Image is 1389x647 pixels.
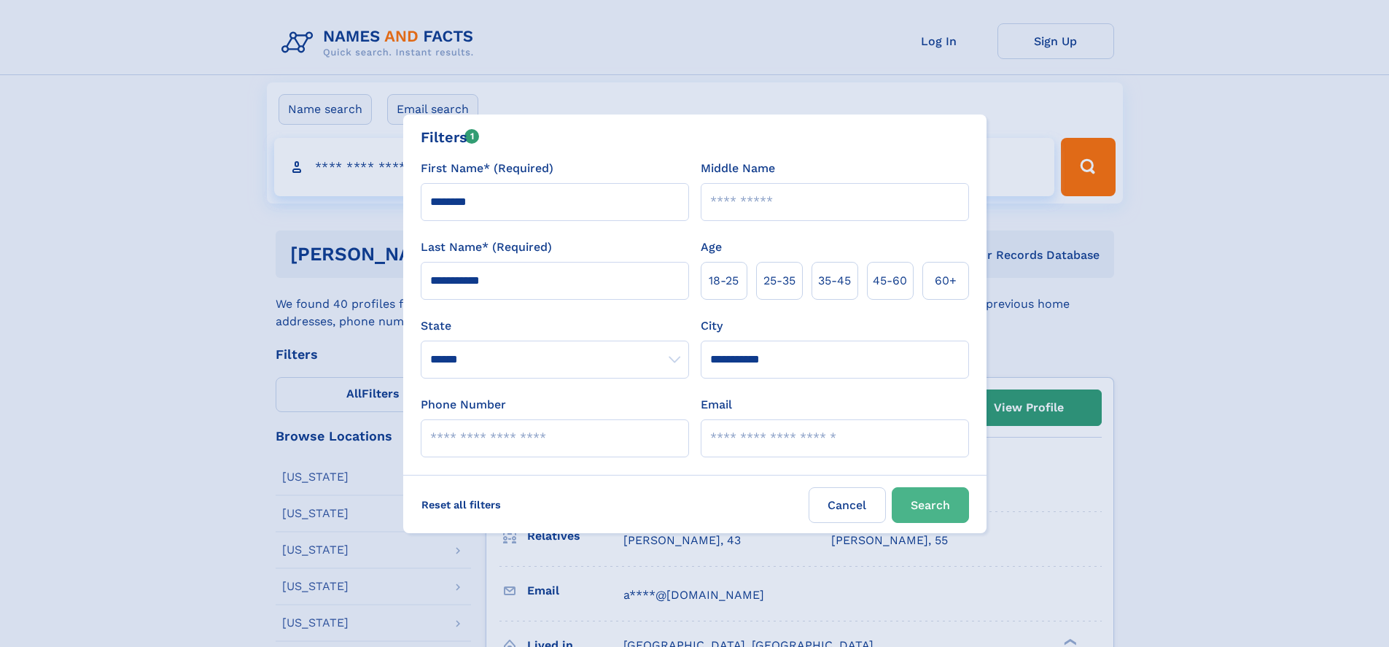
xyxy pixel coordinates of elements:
[818,272,851,290] span: 35‑45
[935,272,957,290] span: 60+
[892,487,969,523] button: Search
[709,272,739,290] span: 18‑25
[421,239,552,256] label: Last Name* (Required)
[412,487,510,522] label: Reset all filters
[701,396,732,414] label: Email
[421,160,553,177] label: First Name* (Required)
[421,317,689,335] label: State
[701,160,775,177] label: Middle Name
[421,126,480,148] div: Filters
[701,317,723,335] label: City
[809,487,886,523] label: Cancel
[421,396,506,414] label: Phone Number
[763,272,795,290] span: 25‑35
[701,239,722,256] label: Age
[873,272,907,290] span: 45‑60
